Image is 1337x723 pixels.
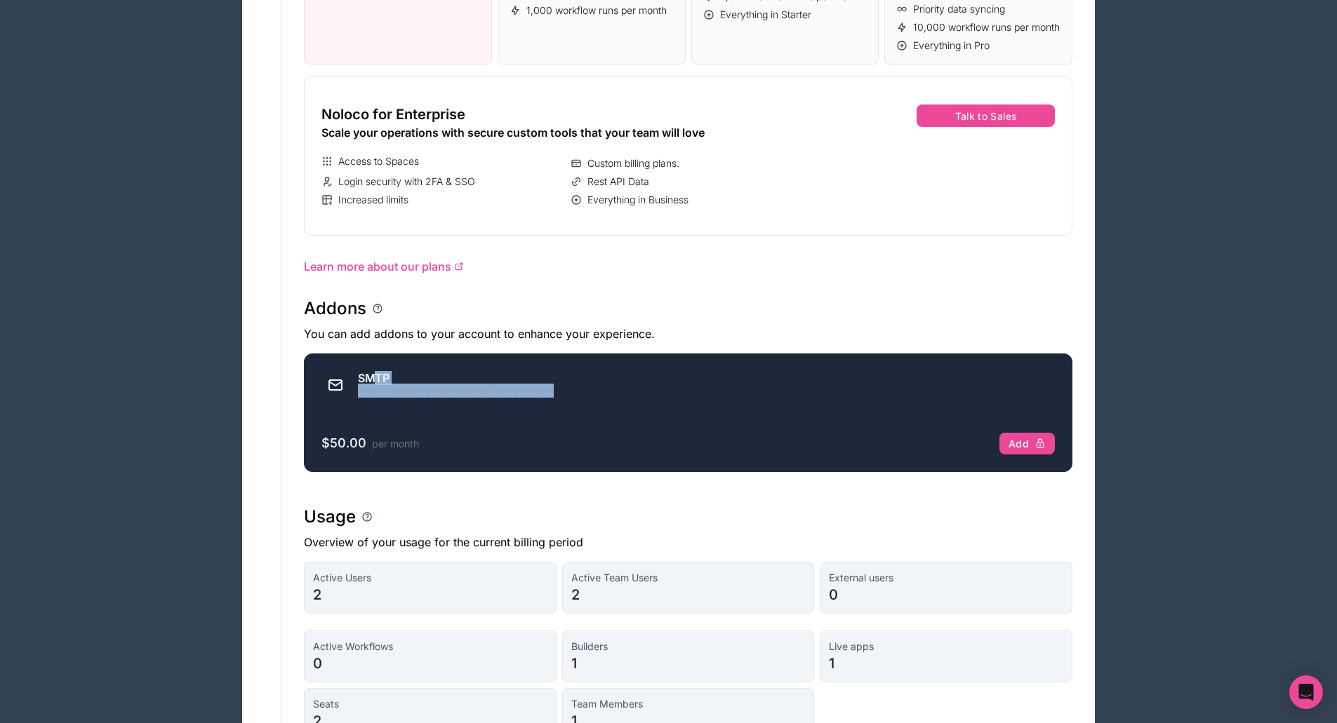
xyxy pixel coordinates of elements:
[338,175,475,189] span: Login security with 2FA & SSO
[571,585,806,604] span: 2
[321,435,366,450] span: $50.00
[304,534,1072,550] p: Overview of your usage for the current billing period
[321,124,813,141] div: Scale your operations with secure custom tools that your team will love
[1289,675,1323,709] div: Open Intercom Messenger
[338,154,419,168] span: Access to Spaces
[829,654,1063,673] span: 1
[913,20,1060,34] span: 10,000 workflow runs per month
[571,640,806,654] span: Builders
[372,438,419,450] span: per month
[720,8,811,22] span: Everything in Starter
[587,193,689,207] span: Everything in Business
[313,585,547,604] span: 2
[358,384,554,398] div: Add a custom email address for your team
[913,39,990,53] span: Everything in Pro
[829,585,1063,604] span: 0
[313,640,547,654] span: Active Workflows
[587,175,649,189] span: Rest API Data
[917,104,1055,127] button: Talk to Sales
[313,571,547,585] span: Active Users
[526,4,667,18] span: 1,000 workflow runs per month
[999,433,1055,455] button: Add
[829,640,1063,654] span: Live apps
[1009,438,1046,450] div: Add
[321,104,465,124] span: Noloco for Enterprise
[304,258,451,275] span: Learn more about our plans
[313,654,547,673] span: 0
[587,156,679,170] span: Custom billing plans.
[571,654,806,673] span: 1
[313,697,547,711] span: Seats
[571,571,806,585] span: Active Team Users
[358,372,554,384] div: SMTP
[304,258,1072,275] a: Learn more about our plans
[829,571,1063,585] span: External users
[913,2,1005,16] span: Priority data syncing
[304,325,1072,342] p: You can add addons to your account to enhance your experience.
[571,697,806,711] span: Team Members
[304,297,366,320] h1: Addons
[304,506,356,528] h1: Usage
[338,193,408,207] span: Increased limits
